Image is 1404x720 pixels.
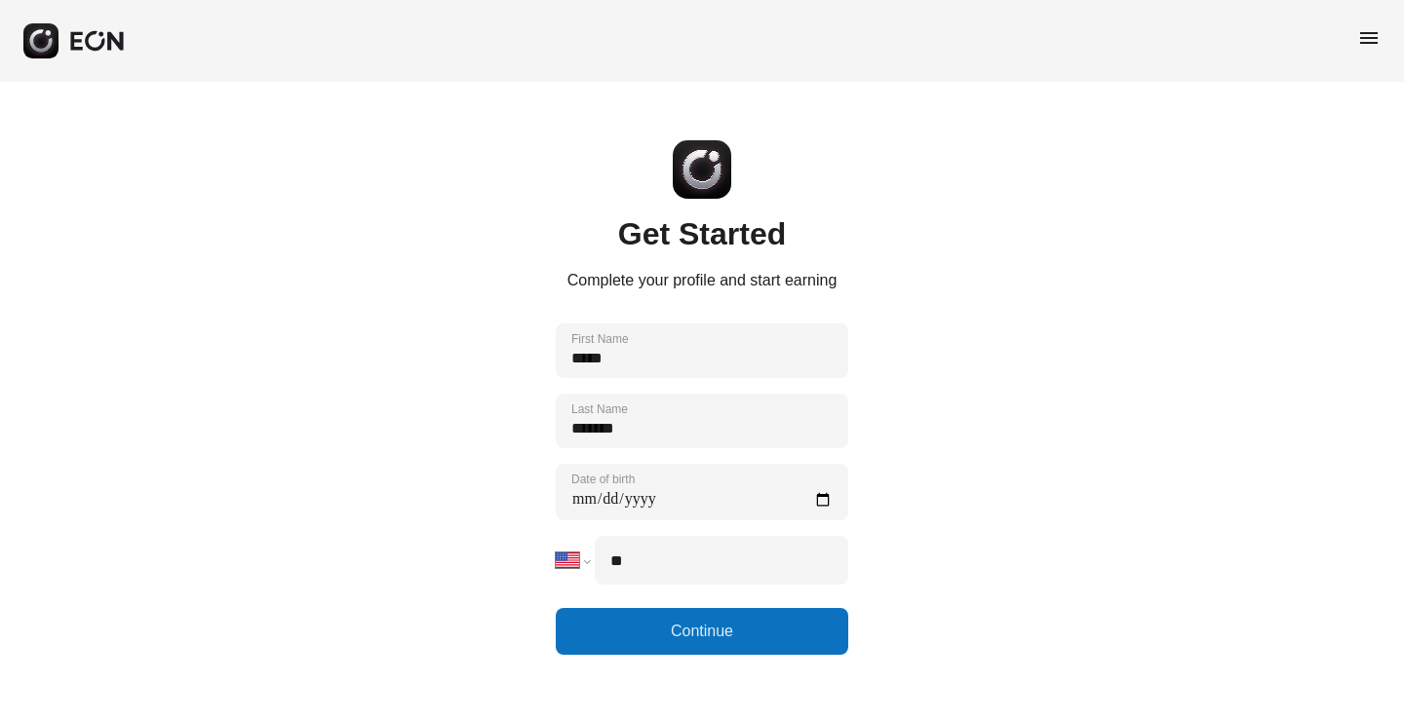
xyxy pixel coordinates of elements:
label: Last Name [571,401,628,417]
h1: Get Started [567,222,838,246]
button: Continue [556,608,848,655]
p: Complete your profile and start earning [567,269,838,292]
label: Date of birth [571,472,635,487]
span: menu [1357,26,1381,50]
label: First Name [571,331,629,347]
